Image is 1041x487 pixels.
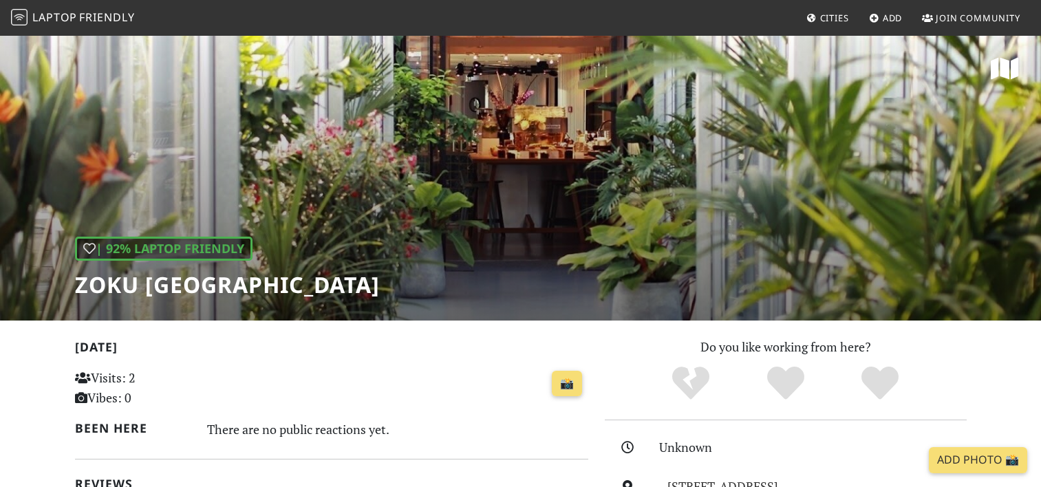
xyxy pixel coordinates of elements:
[552,371,582,397] a: 📸
[801,6,855,30] a: Cities
[929,447,1027,473] a: Add Photo 📸
[11,6,135,30] a: LaptopFriendly LaptopFriendly
[738,365,833,402] div: Yes
[75,237,253,261] div: | 92% Laptop Friendly
[659,437,974,457] div: Unknown
[883,12,903,24] span: Add
[207,418,588,440] div: There are no public reactions yet.
[79,10,134,25] span: Friendly
[820,12,849,24] span: Cities
[11,9,28,25] img: LaptopFriendly
[75,340,588,360] h2: [DATE]
[75,421,191,435] h2: Been here
[863,6,908,30] a: Add
[605,337,967,357] p: Do you like working from here?
[75,272,380,298] h1: Zoku [GEOGRAPHIC_DATA]
[833,365,927,402] div: Definitely!
[32,10,77,25] span: Laptop
[643,365,738,402] div: No
[916,6,1026,30] a: Join Community
[936,12,1020,24] span: Join Community
[75,368,235,408] p: Visits: 2 Vibes: 0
